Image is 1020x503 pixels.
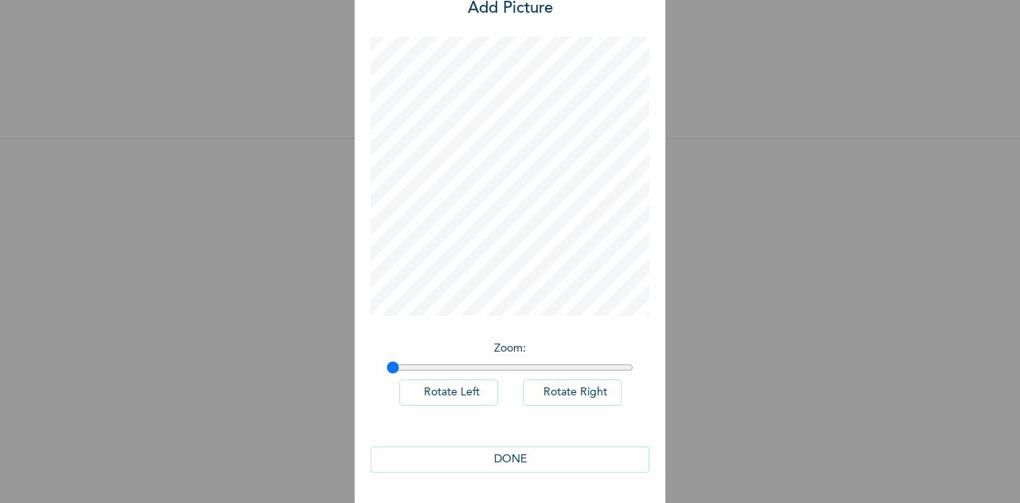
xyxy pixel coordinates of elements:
button: Rotate Left [399,379,498,406]
p: Zoom : [386,340,634,357]
button: DONE [371,446,649,473]
span: Please add a recent Passport Photograph [367,293,653,357]
button: Rotate Right [523,379,622,406]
